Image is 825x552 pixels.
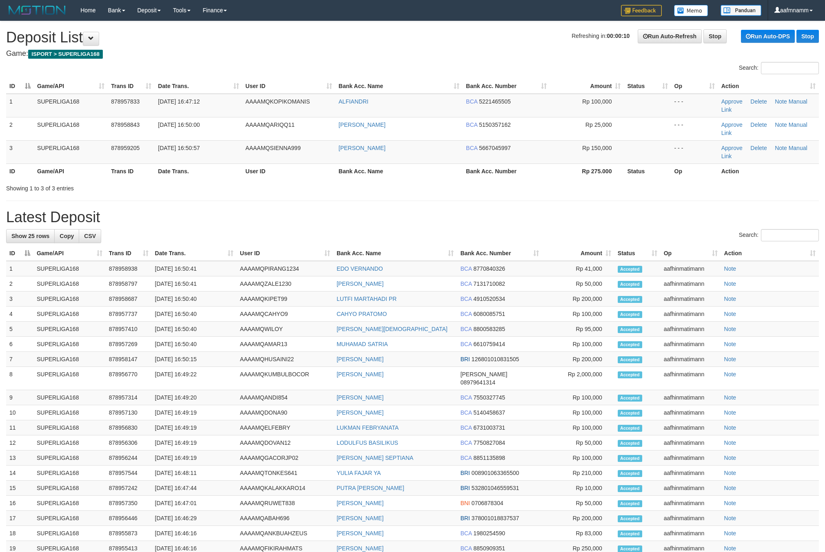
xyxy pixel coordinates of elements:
[152,466,237,481] td: [DATE] 16:48:11
[721,246,819,261] th: Action: activate to sort column ascending
[618,395,642,402] span: Accepted
[460,424,472,431] span: BCA
[721,145,807,159] a: Manual Link
[473,280,505,287] span: Copy 7131710082 to clipboard
[618,326,642,333] span: Accepted
[741,30,795,43] a: Run Auto-DPS
[661,291,721,307] td: aafhinmatimann
[337,356,384,362] a: [PERSON_NAME]
[724,424,736,431] a: Note
[721,98,807,113] a: Manual Link
[111,98,140,105] span: 878957833
[54,229,79,243] a: Copy
[542,246,614,261] th: Amount: activate to sort column ascending
[6,481,33,496] td: 15
[33,466,106,481] td: SUPERLIGA168
[337,296,397,302] a: LUTFI MARTAHADI PR
[155,163,242,179] th: Date Trans.
[152,450,237,466] td: [DATE] 16:49:19
[6,94,34,117] td: 1
[237,405,333,420] td: AAAAMQDONA90
[34,79,108,94] th: Game/API: activate to sort column ascending
[618,500,642,507] span: Accepted
[152,420,237,435] td: [DATE] 16:49:19
[237,307,333,322] td: AAAAMQCAHYO9
[460,280,472,287] span: BCA
[6,367,33,390] td: 8
[618,410,642,417] span: Accepted
[237,246,333,261] th: User ID: activate to sort column ascending
[473,311,505,317] span: Copy 6080085751 to clipboard
[460,326,472,332] span: BCA
[6,140,34,163] td: 3
[724,356,736,362] a: Note
[724,409,736,416] a: Note
[337,265,383,272] a: EDO VERNANDO
[473,296,505,302] span: Copy 4910520534 to clipboard
[671,140,718,163] td: - - -
[337,371,384,378] a: [PERSON_NAME]
[337,485,404,491] a: PUTRA [PERSON_NAME]
[750,145,767,151] a: Delete
[6,337,33,352] td: 6
[718,79,819,94] th: Action: activate to sort column ascending
[6,496,33,511] td: 16
[242,79,335,94] th: User ID: activate to sort column ascending
[542,466,614,481] td: Rp 210,000
[237,420,333,435] td: AAAAMQELFEBRY
[618,266,642,273] span: Accepted
[337,439,398,446] a: LODULFUS BASILIKUS
[724,280,736,287] a: Note
[542,307,614,322] td: Rp 100,000
[237,261,333,276] td: AAAAMQPIRANG1234
[108,79,155,94] th: Trans ID: activate to sort column ascending
[542,435,614,450] td: Rp 50,000
[106,307,152,322] td: 878957737
[6,246,33,261] th: ID: activate to sort column descending
[479,145,511,151] span: Copy 5667045997 to clipboard
[460,356,470,362] span: BRI
[466,98,477,105] span: BCA
[106,481,152,496] td: 878957242
[618,296,642,303] span: Accepted
[661,367,721,390] td: aafhinmatimann
[237,435,333,450] td: AAAAMQDOVAN12
[661,435,721,450] td: aafhinmatimann
[6,405,33,420] td: 10
[106,405,152,420] td: 878957130
[152,261,237,276] td: [DATE] 16:50:41
[724,341,736,347] a: Note
[33,307,106,322] td: SUPERLIGA168
[671,79,718,94] th: Op: activate to sort column ascending
[34,94,108,117] td: SUPERLIGA168
[152,291,237,307] td: [DATE] 16:50:40
[339,121,386,128] a: [PERSON_NAME]
[11,233,49,239] span: Show 25 rows
[6,181,338,192] div: Showing 1 to 3 of 3 entries
[638,29,702,43] a: Run Auto-Refresh
[761,229,819,241] input: Search:
[152,352,237,367] td: [DATE] 16:50:15
[460,379,495,386] span: Copy 08979641314 to clipboard
[337,530,384,537] a: [PERSON_NAME]
[750,98,767,105] a: Delete
[661,420,721,435] td: aafhinmatimann
[106,435,152,450] td: 878956306
[33,246,106,261] th: Game/API: activate to sort column ascending
[158,145,200,151] span: [DATE] 16:50:57
[337,545,384,552] a: [PERSON_NAME]
[33,511,106,526] td: SUPERLIGA168
[237,481,333,496] td: AAAAMQKALAKKARO14
[473,394,505,401] span: Copy 7550327745 to clipboard
[618,425,642,432] span: Accepted
[33,261,106,276] td: SUPERLIGA168
[242,163,335,179] th: User ID
[542,276,614,291] td: Rp 50,000
[473,439,505,446] span: Copy 7750827084 to clipboard
[724,500,736,506] a: Note
[237,367,333,390] td: AAAAMQKUMBULBOCOR
[33,390,106,405] td: SUPERLIGA168
[721,121,807,136] a: Manual Link
[661,261,721,276] td: aafhinmatimann
[33,435,106,450] td: SUPERLIGA168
